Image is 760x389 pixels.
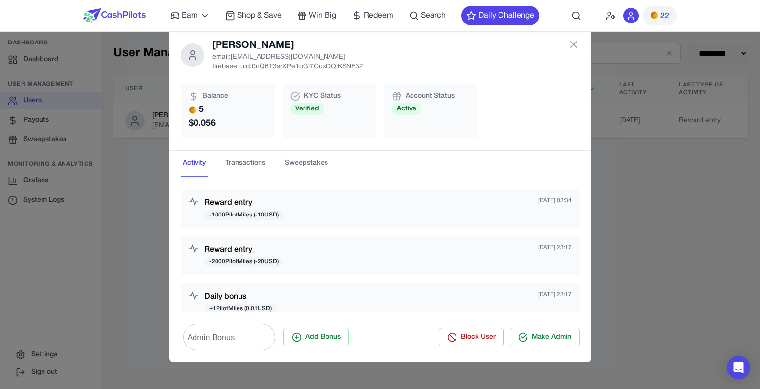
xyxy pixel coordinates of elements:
[309,10,336,22] span: Win Big
[189,103,267,130] p: 5 $ 0.056
[538,291,572,299] p: [DATE] 23:17
[651,11,658,19] img: PMs
[727,356,750,379] div: Open Intercom Messenger
[237,10,282,22] span: Shop & Save
[297,10,336,22] a: Win Big
[364,10,393,22] span: Redeem
[304,91,341,101] span: KYC Status
[182,10,198,22] span: Earn
[169,151,591,177] nav: Tabs
[204,244,283,256] h3: Reward entry
[223,151,267,177] button: Transactions
[170,10,210,22] a: Earn
[538,244,572,252] p: [DATE] 23:17
[225,10,282,22] a: Shop & Save
[204,197,283,209] h3: Reward entry
[212,52,363,62] p: email: [EMAIL_ADDRESS][DOMAIN_NAME]
[283,151,330,177] button: Sweepstakes
[392,103,421,115] span: Active
[181,151,208,177] button: Activity
[660,10,669,22] span: 22
[204,291,277,303] h3: Daily bonus
[212,39,363,52] h2: [PERSON_NAME]
[439,328,504,346] button: Block User
[204,210,283,220] span: -1000 PilotMiles ( -10 USD)
[352,10,393,22] a: Redeem
[290,103,324,115] span: Verified
[461,6,539,25] button: Daily Challenge
[409,10,446,22] a: Search
[283,328,349,346] button: Add Bonus
[421,10,446,22] span: Search
[204,257,283,267] span: -2000 PilotMiles ( -20 USD)
[538,197,572,205] p: [DATE] 03:34
[189,106,196,114] img: PMs
[212,62,363,72] p: firebase_uid: 0nQ6T3srXPe1oGl7CuxDQiKSNF32
[406,91,455,101] span: Account Status
[202,91,228,101] span: Balance
[510,328,580,346] button: Make Admin
[204,304,277,314] span: + 1 PilotMiles ( 0.01 USD)
[643,6,677,25] button: PMs22
[83,8,146,23] img: CashPilots Logo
